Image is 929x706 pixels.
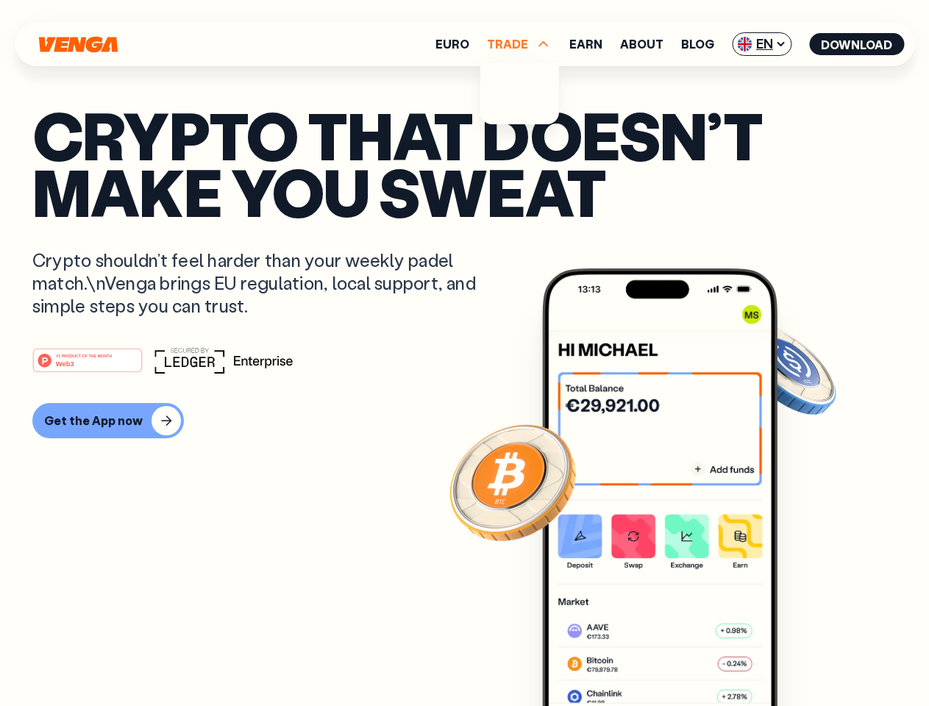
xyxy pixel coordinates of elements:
a: Blog [681,38,714,50]
span: TRADE [487,38,528,50]
tspan: #1 PRODUCT OF THE MONTH [56,353,112,357]
img: USDC coin [733,316,839,422]
p: Crypto shouldn’t feel harder than your weekly padel match.\nVenga brings EU regulation, local sup... [32,249,497,318]
p: Crypto that doesn’t make you sweat [32,107,897,219]
a: Get the App now [32,403,897,438]
a: Euro [435,38,469,50]
a: About [620,38,663,50]
a: Earn [569,38,602,50]
svg: Home [37,36,119,53]
img: Bitcoin [446,416,579,548]
button: Download [809,33,904,55]
a: #1 PRODUCT OF THE MONTHWeb3 [32,357,143,376]
span: TRADE [487,35,552,53]
button: Get the App now [32,403,184,438]
tspan: Web3 [56,359,74,367]
div: Get the App now [44,413,143,428]
img: flag-uk [737,37,752,51]
span: EN [732,32,791,56]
